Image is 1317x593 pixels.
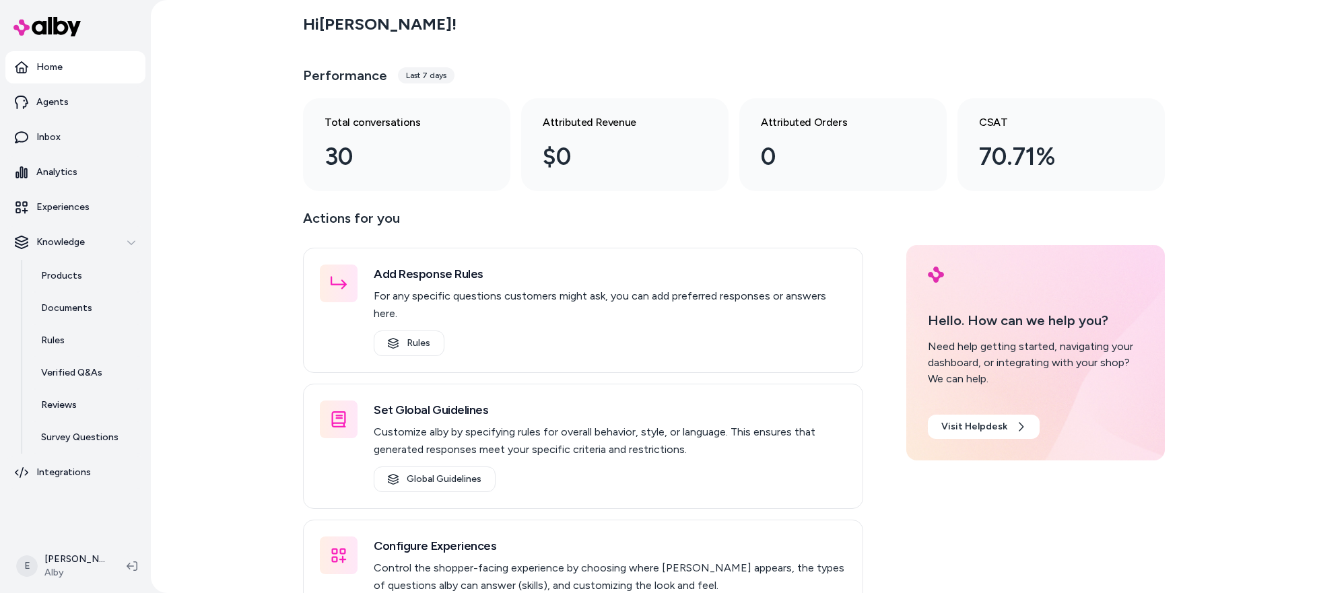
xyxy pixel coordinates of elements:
a: Attributed Orders 0 [739,98,947,191]
p: Rules [41,334,65,347]
p: Experiences [36,201,90,214]
p: Inbox [36,131,61,144]
p: Hello. How can we help you? [928,310,1143,330]
p: Home [36,61,63,74]
span: Alby [44,566,105,580]
h3: Add Response Rules [374,265,846,283]
div: 0 [761,139,904,175]
span: E [16,555,38,577]
p: Agents [36,96,69,109]
a: Experiences [5,191,145,223]
a: Agents [5,86,145,118]
div: 70.71% [979,139,1122,175]
a: Home [5,51,145,83]
h2: Hi [PERSON_NAME] ! [303,14,457,34]
div: $0 [543,139,685,175]
p: Survey Questions [41,431,119,444]
h3: Configure Experiences [374,536,846,555]
p: Actions for you [303,207,863,240]
a: Attributed Revenue $0 [521,98,729,191]
p: Integrations [36,466,91,479]
a: Analytics [5,156,145,188]
img: alby Logo [928,267,944,283]
h3: CSAT [979,114,1122,131]
button: E[PERSON_NAME]Alby [8,545,116,588]
img: alby Logo [13,17,81,36]
a: Total conversations 30 [303,98,510,191]
a: Inbox [5,121,145,153]
div: 30 [325,139,467,175]
p: Knowledge [36,236,85,249]
a: CSAT 70.71% [957,98,1165,191]
p: Analytics [36,166,77,179]
p: [PERSON_NAME] [44,553,105,566]
a: Rules [28,324,145,357]
a: Rules [374,330,444,356]
p: Products [41,269,82,283]
p: Verified Q&As [41,366,102,380]
h3: Performance [303,66,387,85]
a: Reviews [28,389,145,421]
p: For any specific questions customers might ask, you can add preferred responses or answers here. [374,287,846,322]
h3: Total conversations [325,114,467,131]
p: Documents [41,302,92,315]
h3: Attributed Orders [761,114,904,131]
p: Reviews [41,398,77,412]
a: Integrations [5,456,145,489]
a: Global Guidelines [374,466,496,492]
div: Need help getting started, navigating your dashboard, or integrating with your shop? We can help. [928,339,1143,387]
a: Verified Q&As [28,357,145,389]
a: Products [28,260,145,292]
a: Survey Questions [28,421,145,454]
a: Visit Helpdesk [928,415,1040,439]
div: Last 7 days [398,67,454,83]
h3: Attributed Revenue [543,114,685,131]
button: Knowledge [5,226,145,258]
a: Documents [28,292,145,324]
h3: Set Global Guidelines [374,400,846,419]
p: Customize alby by specifying rules for overall behavior, style, or language. This ensures that ge... [374,423,846,458]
